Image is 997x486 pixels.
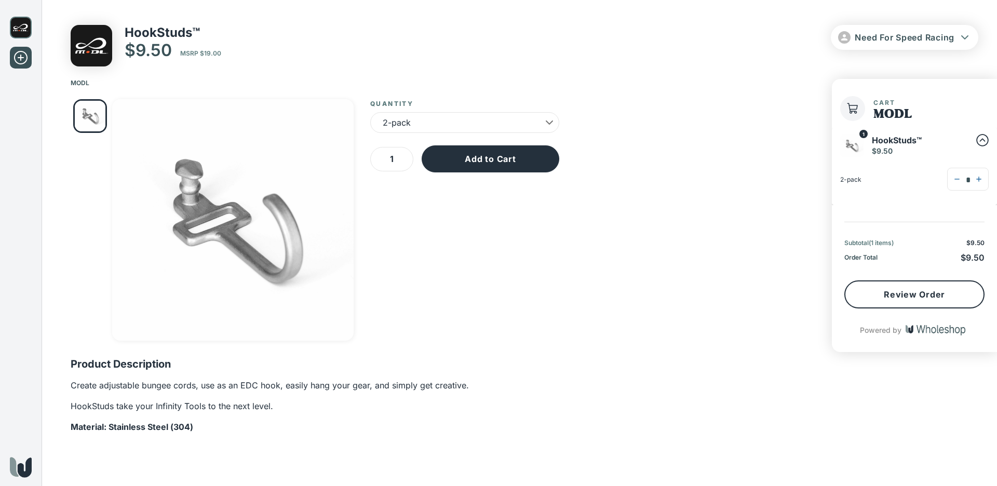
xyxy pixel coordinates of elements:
[873,99,895,106] span: Cart
[840,176,861,183] p: 2-pack
[422,145,559,172] button: Add to Cart
[840,134,864,157] img: HookStuds.jpg
[71,379,572,392] p: Create adjustable bungee cords, use as an EDC hook, easily hang your gear, and simply get creative.
[855,32,954,43] span: Need For Speed Racing
[71,79,89,87] a: MODL
[966,239,985,247] span: $9.50
[10,457,32,478] img: Wholeshop logo
[831,25,978,50] button: Need For Speed Racing
[872,134,922,146] p: HookStuds™
[180,49,221,60] p: MSRP
[71,357,572,371] p: Product Description
[71,422,193,432] strong: Material: Stainless Steel (304)
[112,99,354,341] img: HookStuds.jpg
[125,40,172,60] p: $9.50
[73,99,107,133] button: Go to Slide 1
[125,25,221,40] p: HookStuds™
[370,99,413,108] label: Quantity
[71,400,572,412] p: HookStuds take your Infinity Tools to the next level.
[844,253,878,262] p: Order Total
[844,280,985,308] button: Review Order
[73,99,107,133] nav: Thumbnail Navigation
[961,252,985,263] span: $9.50
[71,25,112,66] img: MODL logo
[860,325,901,335] p: Powered by
[872,146,922,156] p: $9.50
[75,101,105,131] img: HookStuds.jpg
[112,99,354,341] div: Go to Slide 1
[873,108,912,122] h1: MODL
[71,79,968,87] nav: breadcrumb
[906,325,965,335] img: Wholeshop logo
[200,49,221,57] span: $19.00
[370,112,559,133] div: 2-pack
[859,130,868,138] span: 1
[844,239,894,247] p: Subtotal ( 1 items )
[832,128,997,164] div: 1HookStuds™$9.50
[10,17,32,38] img: MODL logo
